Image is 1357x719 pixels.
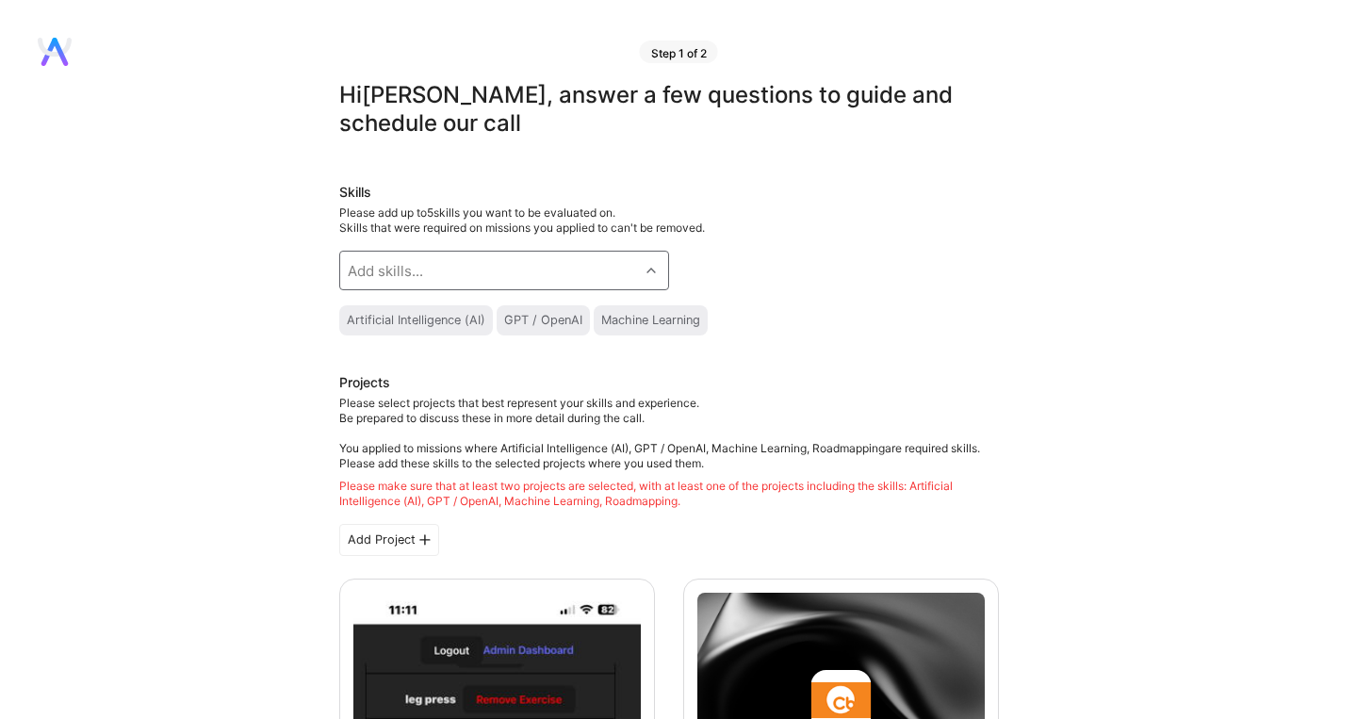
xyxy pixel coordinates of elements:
[419,534,431,546] i: icon PlusBlackFlat
[640,41,718,63] div: Step 1 of 2
[601,313,700,328] div: Machine Learning
[339,205,999,236] div: Please add up to 5 skills you want to be evaluated on.
[646,266,656,275] i: icon Chevron
[339,81,999,138] div: Hi [PERSON_NAME] , answer a few questions to guide and schedule our call
[504,313,582,328] div: GPT / OpenAI
[339,524,439,556] div: Add Project
[339,396,999,509] div: Please select projects that best represent your skills and experience. Be prepared to discuss the...
[348,261,423,281] div: Add skills...
[339,479,999,509] div: Please make sure that at least two projects are selected, with at least one of the projects inclu...
[339,373,390,392] div: Projects
[347,313,485,328] div: Artificial Intelligence (AI)
[339,183,999,202] div: Skills
[339,221,705,235] span: Skills that were required on missions you applied to can't be removed.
